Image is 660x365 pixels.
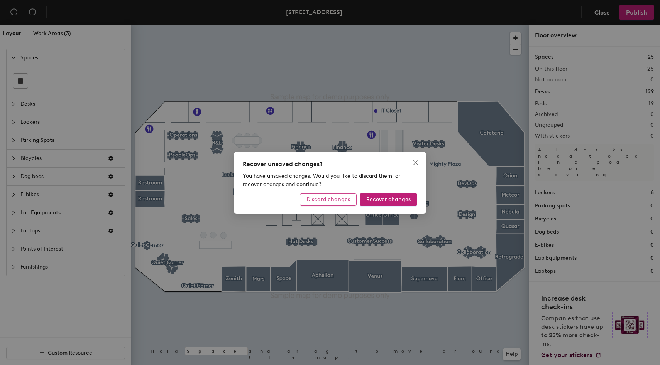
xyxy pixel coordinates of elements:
[413,160,419,166] span: close
[243,160,417,169] div: Recover unsaved changes?
[410,160,422,166] span: Close
[360,193,417,206] button: Recover changes
[306,196,350,203] span: Discard changes
[243,173,400,188] span: You have unsaved changes. Would you like to discard them, or recover changes and continue?
[300,193,357,206] button: Discard changes
[410,156,422,169] button: Close
[366,196,411,203] span: Recover changes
